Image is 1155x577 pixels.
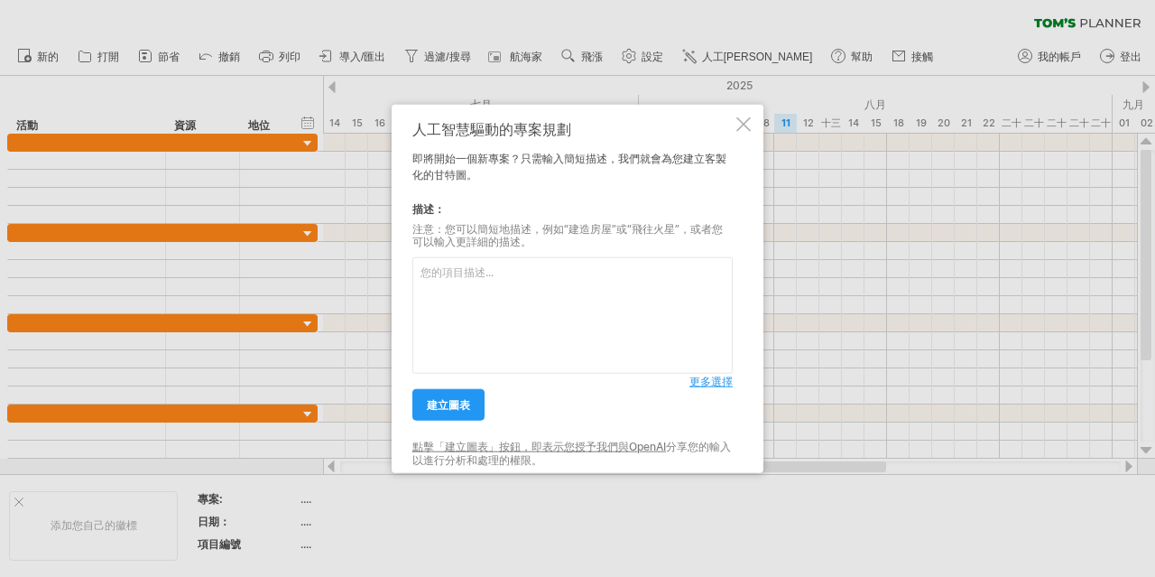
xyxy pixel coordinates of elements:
[689,374,733,390] a: 更多選擇
[412,440,666,453] a: 點擊「建立圖表」按鈕，即表示您授予我們與OpenAI
[412,119,571,137] font: 人工智慧驅動的專案規劃
[412,201,445,215] font: 描述：
[689,375,733,388] font: 更多選擇
[666,440,731,453] font: 分享您的輸入
[412,221,723,247] font: 注意：您可以簡短地描述，例如“建造房屋”或“飛往火星”，或者您可以輸入更詳細的描述。
[427,398,470,412] font: 建立圖表
[412,452,542,466] font: 以進行分析和處理的權限。
[412,151,726,181] font: 即將開始一個新專案？只需輸入簡短描述，我們就會為您建立客製化的甘特圖。
[412,389,485,421] a: 建立圖表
